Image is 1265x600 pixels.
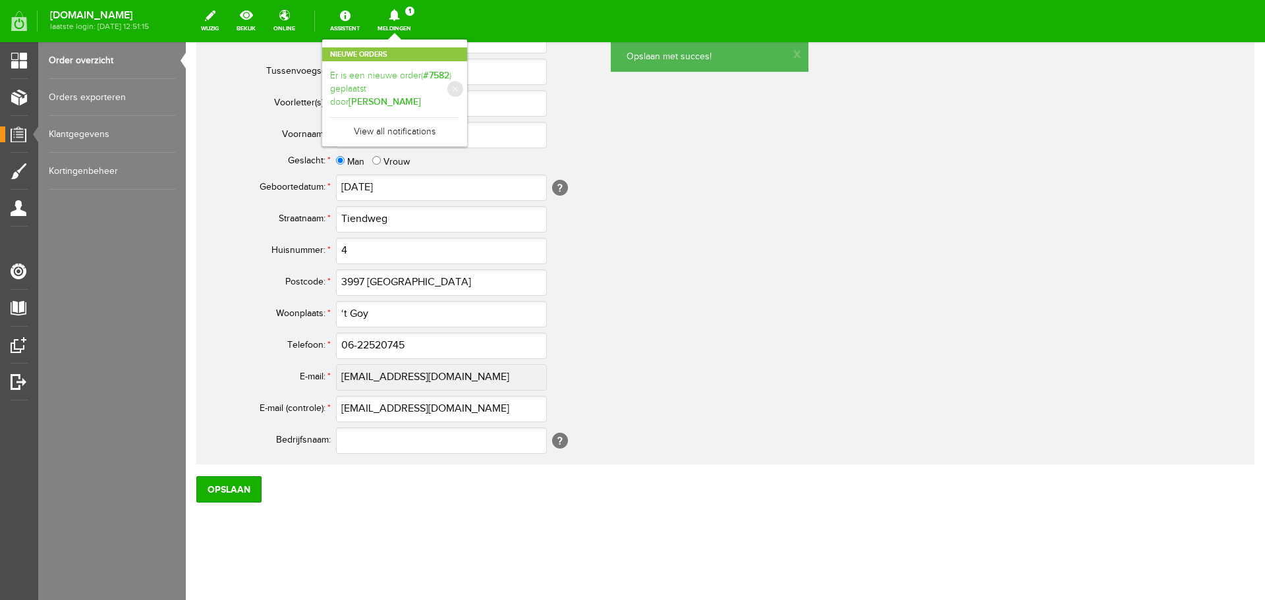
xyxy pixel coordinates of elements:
span: Tussenvoegsel: [80,24,145,34]
span: Geslacht: [102,113,140,124]
a: Orders exporteren [49,79,175,116]
span: Telefoon: [101,298,140,308]
a: wijzig [193,7,227,36]
span: laatste login: [DATE] 12:51:15 [50,23,149,30]
a: x [608,5,615,18]
h2: Nieuwe orders [322,47,467,61]
a: Kortingenbeheer [49,153,175,190]
span: Straatnaam: [93,171,140,182]
span: E-mail: [114,329,140,340]
strong: [DOMAIN_NAME] [50,12,149,19]
span: Woonplaats: [90,266,140,277]
span: 1 [405,7,414,16]
span: [?] [366,391,382,406]
a: online [266,7,303,36]
input: Geboortedatum geschreven als dag/maand/jaar [150,132,361,159]
a: Order overzicht [49,42,175,79]
span: E-mail (controle): [74,361,140,371]
input: Opslaan [11,434,76,460]
b: #7582 [423,70,449,81]
a: Meldingen1 Nieuwe ordersEr is een nieuwe order(#7582) geplaatst door[PERSON_NAME]View all notific... [370,7,419,36]
b: [PERSON_NAME] [349,96,421,107]
a: bekijk [229,7,264,36]
span: Voorletter(s): [88,55,140,66]
span: Voornaam: [96,87,140,97]
span: Bedrijfsnaam: [90,393,145,403]
a: Assistent [322,7,368,36]
span: Huisnummer: [86,203,140,213]
span: Postcode: [99,234,140,245]
label: Man [161,113,179,127]
span: Geboortedatum: [74,140,140,150]
span: [?] [366,138,382,153]
label: Vrouw [198,113,224,127]
a: View all notifications [330,117,459,139]
a: Klantgegevens [49,116,175,153]
p: Opslaan met succes! [441,8,607,22]
a: Er is een nieuwe order(#7582) geplaatst door[PERSON_NAME] [330,69,459,109]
